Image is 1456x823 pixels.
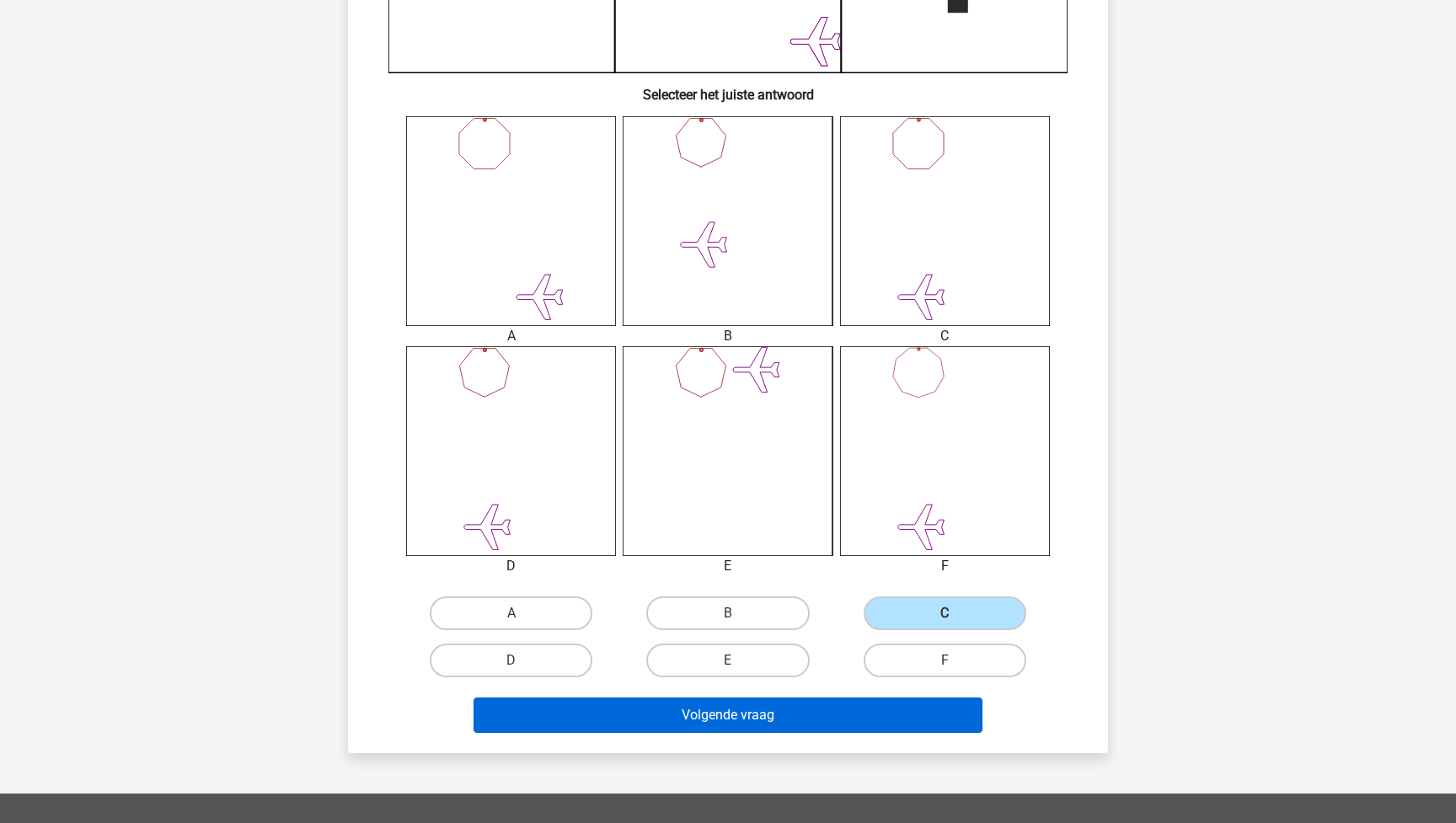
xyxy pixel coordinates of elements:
[393,556,629,576] div: D
[430,644,592,677] label: D
[610,326,845,346] div: B
[827,326,1063,346] div: C
[393,326,629,346] div: A
[864,596,1026,630] label: C
[864,644,1026,677] label: F
[646,596,809,630] label: B
[610,556,845,576] div: E
[375,73,1081,103] h6: Selecteer het juiste antwoord
[646,644,809,677] label: E
[474,697,983,733] button: Volgende vraag
[827,556,1063,576] div: F
[430,596,592,630] label: A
